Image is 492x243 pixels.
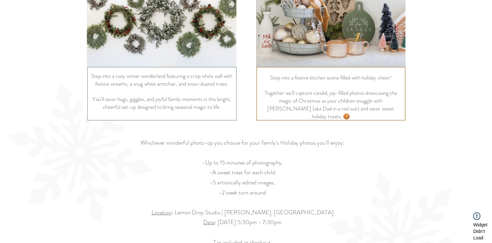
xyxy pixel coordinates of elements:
span: : Lemon Drop Studio | [PERSON_NAME], [GEOGRAPHIC_DATA] : [DATE] 5:30pm - 7:30pm [152,208,334,227]
span: Location [152,208,172,217]
span: Step into a cozy winter wonderland featuring a crisp white wall with festive wreaths, a snug whit... [91,72,232,88]
span: Step into a festive kitchen scene filled with holiday cheer! [270,74,392,81]
span: Together we'll capture candid, joy-filled photos showcasing the magic of Christmas as your childr... [265,89,397,120]
span: Date [203,218,215,226]
span: -A sweet treat for each child [209,168,275,177]
span: -2 week turn around [219,188,266,197]
span: You'll savor hugs, giggles, and joyful family moments in this bright, cheerful set-up designed to... [92,95,231,111]
div: Widget Didn’t Load [468,222,492,241]
span: -Up to 15 minutes of photography, [202,158,283,167]
span: -5 artistically edited images, [210,178,275,187]
p: Whichever wonderful photo-op you choose for your family's Holiday photos you'll enjoy: [131,138,354,148]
